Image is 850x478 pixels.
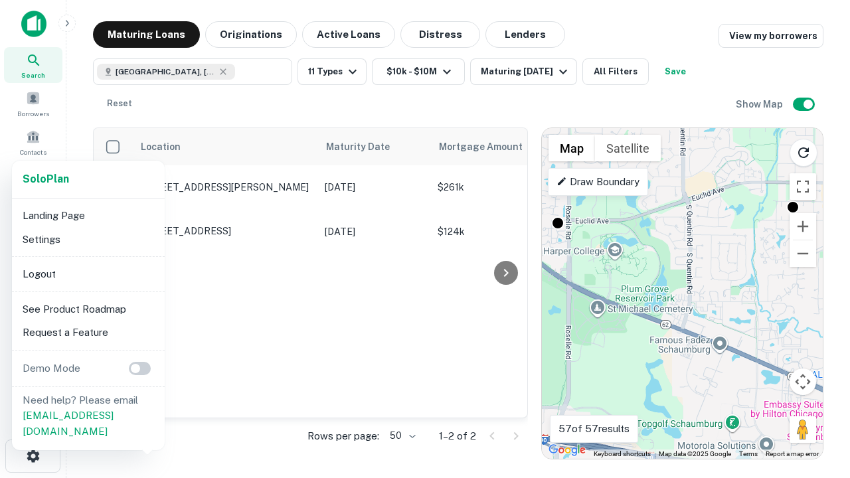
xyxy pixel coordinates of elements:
li: See Product Roadmap [17,297,159,321]
strong: Solo Plan [23,173,69,185]
p: Need help? Please email [23,392,154,439]
li: Landing Page [17,204,159,228]
p: Demo Mode [17,360,86,376]
li: Logout [17,262,159,286]
a: [EMAIL_ADDRESS][DOMAIN_NAME] [23,410,114,437]
li: Request a Feature [17,321,159,345]
li: Settings [17,228,159,252]
iframe: Chat Widget [784,329,850,393]
a: SoloPlan [23,171,69,187]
